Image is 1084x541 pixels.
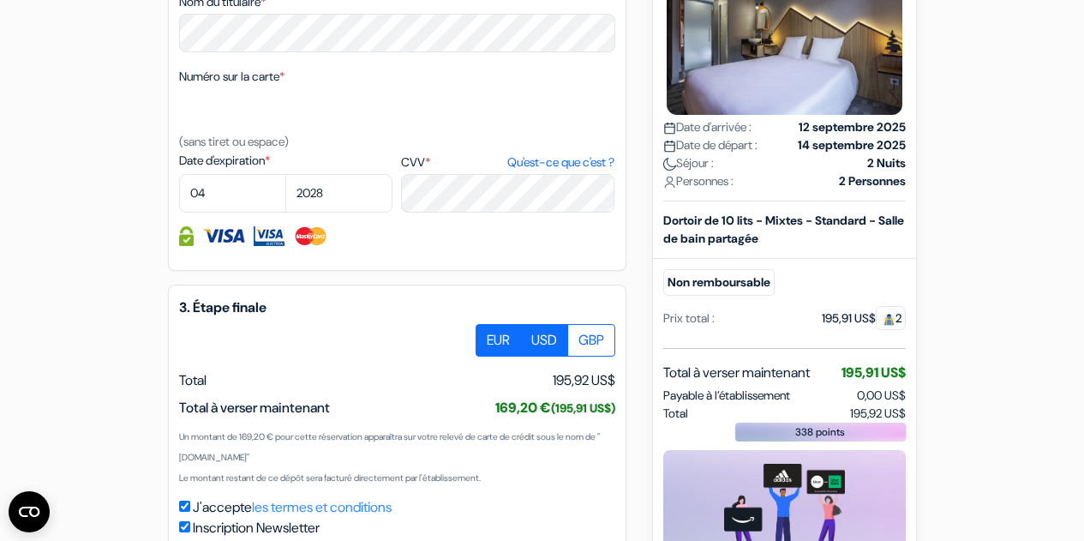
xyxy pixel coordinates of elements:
label: GBP [567,324,615,357]
span: Total [663,405,688,423]
span: 195,91 US$ [841,364,906,382]
label: Inscription Newsletter [193,518,320,538]
span: Total à verser maintenant [663,363,810,383]
label: Numéro sur la carte [179,68,284,86]
label: J'accepte [193,497,392,518]
span: 0,00 US$ [857,388,906,403]
label: USD [520,324,568,357]
span: Total [179,371,207,389]
a: les termes et conditions [252,498,392,516]
span: Personnes : [663,172,734,190]
small: Le montant restant de ce dépôt sera facturé directement par l'établissement. [179,472,481,484]
img: Master Card [293,226,328,246]
span: 338 points [795,424,845,440]
a: Qu'est-ce que c'est ? [507,153,614,171]
span: Date de départ : [663,136,758,154]
strong: 12 septembre 2025 [799,118,906,136]
label: EUR [476,324,521,357]
span: Payable à l’établissement [663,387,790,405]
small: (sans tiret ou espace) [179,134,289,149]
span: 195,92 US$ [553,370,615,391]
img: Information de carte de crédit entièrement encryptée et sécurisée [179,226,194,246]
span: 195,92 US$ [850,405,906,423]
img: calendar.svg [663,140,676,153]
label: CVV [401,153,614,171]
b: Dortoir de 10 lits - Mixtes - Standard - Salle de bain partagée [663,213,904,246]
div: Prix total : [663,310,715,328]
img: Visa [202,226,245,246]
small: Un montant de 169,20 € pour cette réservation apparaîtra sur votre relevé de carte de crédit sous... [179,431,600,463]
small: (195,91 US$) [551,400,615,416]
strong: 2 Personnes [839,172,906,190]
strong: 2 Nuits [867,154,906,172]
img: user_icon.svg [663,176,676,189]
img: guest.svg [883,313,895,326]
span: Date d'arrivée : [663,118,752,136]
span: Total à verser maintenant [179,399,330,417]
div: 195,91 US$ [822,310,906,328]
h5: 3. Étape finale [179,299,615,316]
button: Ouvrir le widget CMP [9,491,50,532]
img: Visa Electron [254,226,284,246]
small: Non remboursable [663,269,775,296]
label: Date d'expiration [179,152,392,170]
span: Séjour : [663,154,714,172]
span: 169,20 € [495,399,615,417]
img: moon.svg [663,158,676,171]
div: Basic radio toggle button group [476,324,615,357]
img: calendar.svg [663,122,676,135]
strong: 14 septembre 2025 [798,136,906,154]
span: 2 [876,306,906,330]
